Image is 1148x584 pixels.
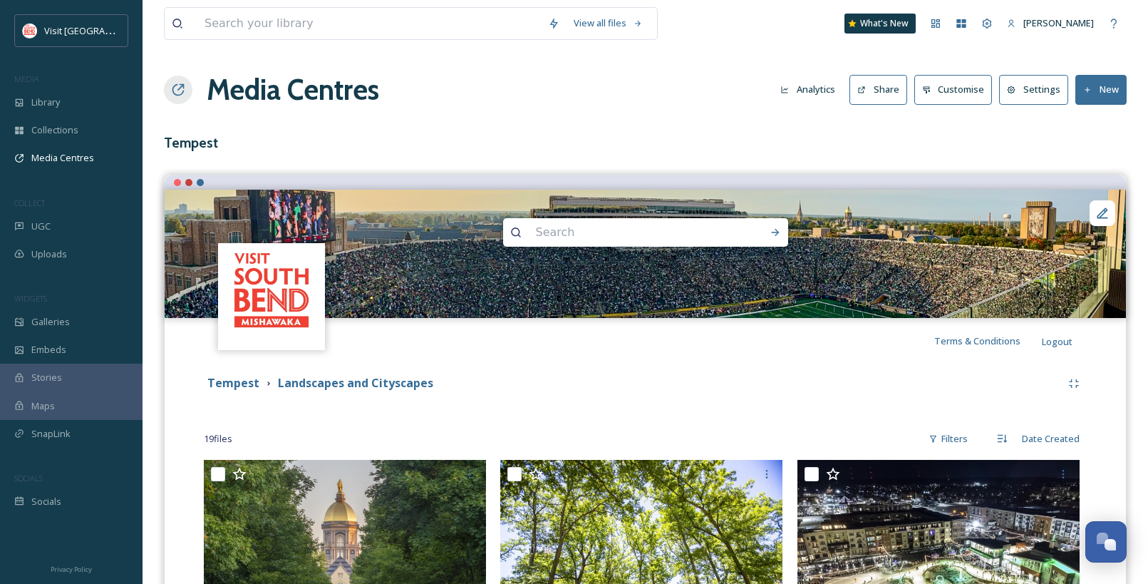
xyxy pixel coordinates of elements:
[934,332,1042,349] a: Terms & Conditions
[197,8,541,39] input: Search your library
[31,220,51,233] span: UGC
[14,293,47,304] span: WIDGETS
[31,247,67,261] span: Uploads
[278,375,433,391] strong: Landscapes and Cityscapes
[914,75,993,104] button: Customise
[849,75,907,104] button: Share
[567,9,650,37] a: View all files
[31,427,71,441] span: SnapLink
[31,123,78,137] span: Collections
[14,73,39,84] span: MEDIA
[31,399,55,413] span: Maps
[165,190,1126,318] img: 101224_NDFB-Stanford-296 (3).jpg
[921,425,975,453] div: Filters
[844,14,916,34] a: What's New
[31,343,66,357] span: Embeds
[529,217,724,248] input: Search
[999,75,1068,104] button: Settings
[31,495,61,508] span: Socials
[999,75,1075,104] a: Settings
[1000,9,1101,37] a: [PERSON_NAME]
[1042,335,1072,348] span: Logout
[1015,425,1087,453] div: Date Created
[207,68,379,111] a: Media Centres
[31,151,94,165] span: Media Centres
[220,245,324,348] img: vsbm-stackedMISH_CMYKlogo2017.jpg
[31,371,62,384] span: Stories
[1075,75,1127,104] button: New
[164,133,1127,153] h3: Tempest
[1023,16,1094,29] span: [PERSON_NAME]
[31,315,70,329] span: Galleries
[204,432,232,446] span: 19 file s
[934,334,1020,347] span: Terms & Conditions
[773,76,842,103] button: Analytics
[14,198,45,208] span: COLLECT
[773,76,849,103] a: Analytics
[207,375,259,391] strong: Tempest
[914,75,1000,104] a: Customise
[51,565,92,574] span: Privacy Policy
[23,24,37,38] img: vsbm-stackedMISH_CMYKlogo2017.jpg
[31,96,60,109] span: Library
[1085,521,1127,563] button: Open Chat
[44,24,155,37] span: Visit [GEOGRAPHIC_DATA]
[14,473,43,483] span: SOCIALS
[51,560,92,577] a: Privacy Policy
